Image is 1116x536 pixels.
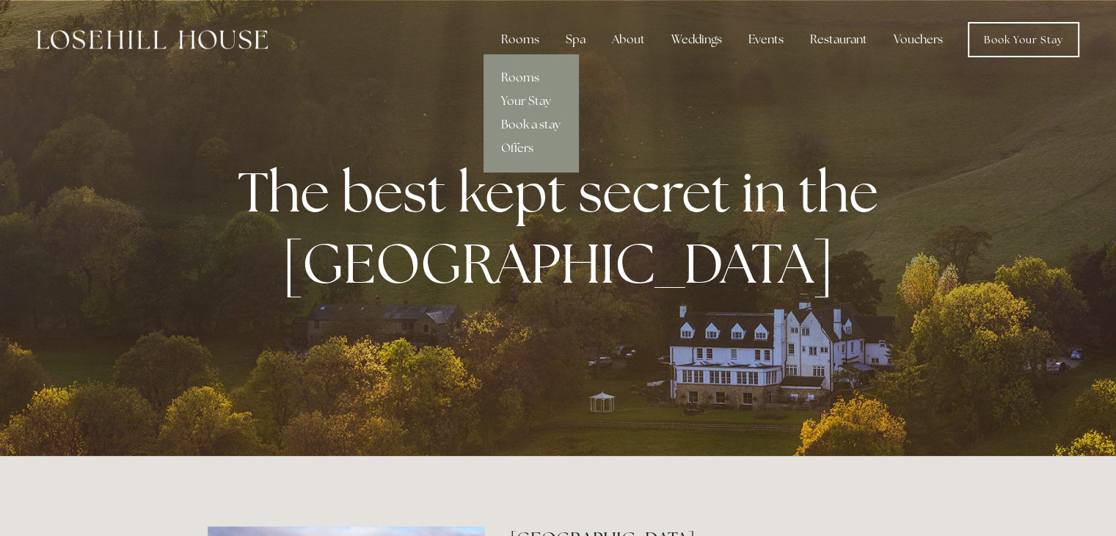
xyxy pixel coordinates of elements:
a: Vouchers [882,25,955,54]
a: Book Your Stay [968,22,1079,57]
strong: The best kept secret in the [GEOGRAPHIC_DATA] [238,156,890,300]
div: Spa [554,25,597,54]
div: Weddings [660,25,734,54]
div: Events [737,25,795,54]
a: Your Stay [484,90,578,113]
div: Restaurant [798,25,879,54]
a: Offers [484,137,578,160]
a: Rooms [484,66,578,90]
div: Rooms [489,25,551,54]
div: About [600,25,657,54]
a: Book a stay [484,113,578,137]
img: Losehill House [37,30,268,49]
